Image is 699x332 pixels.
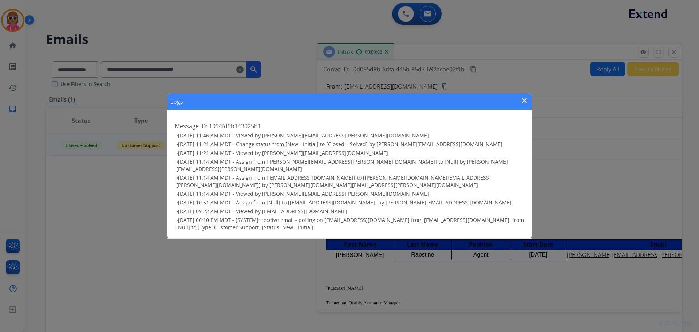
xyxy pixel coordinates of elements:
h3: • [176,216,524,231]
h3: • [176,208,524,215]
h3: • [176,132,524,139]
span: [DATE] 11:14 AM MDT - Viewed by [PERSON_NAME][EMAIL_ADDRESS][PERSON_NAME][DOMAIN_NAME] [178,190,429,197]
span: [DATE] 09:22 AM MDT - Viewed by [EMAIL_ADDRESS][DOMAIN_NAME] [178,208,347,215]
span: [DATE] 11:21 AM MDT - Viewed by [PERSON_NAME][EMAIL_ADDRESS][DOMAIN_NAME] [178,149,388,156]
h1: Logs [170,97,183,106]
h3: • [176,149,524,157]
span: Message ID: [175,122,208,130]
p: 0.20.1027RC [659,319,692,328]
h3: • [176,190,524,198]
mat-icon: close [520,96,529,105]
h3: • [176,199,524,206]
h3: • [176,158,524,173]
span: [DATE] 11:14 AM MDT - Assign from [[EMAIL_ADDRESS][DOMAIN_NAME]] to [[PERSON_NAME][DOMAIN_NAME][E... [176,174,491,188]
h3: • [176,174,524,189]
span: [DATE] 10:51 AM MDT - Assign from [Null] to [[EMAIL_ADDRESS][DOMAIN_NAME]] by [PERSON_NAME][EMAIL... [178,199,512,206]
span: [DATE] 11:46 AM MDT - Viewed by [PERSON_NAME][EMAIL_ADDRESS][PERSON_NAME][DOMAIN_NAME] [178,132,429,139]
span: 1994fd9b143025b1 [209,122,261,130]
span: [DATE] 06:10 PM MDT - [SYSTEM]: receive email - polling on [EMAIL_ADDRESS][DOMAIN_NAME] from [EMA... [176,216,524,231]
h3: • [176,141,524,148]
span: [DATE] 11:14 AM MDT - Assign from [[PERSON_NAME][EMAIL_ADDRESS][PERSON_NAME][DOMAIN_NAME]] to [Nu... [176,158,508,172]
span: [DATE] 11:21 AM MDT - Change status from [New - Initial] to [Closed – Solved] by [PERSON_NAME][EM... [178,141,502,148]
